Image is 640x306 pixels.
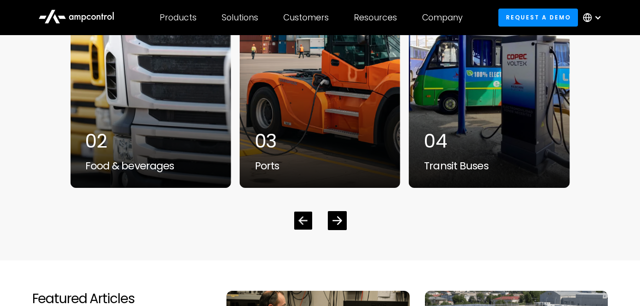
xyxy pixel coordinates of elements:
[105,56,160,62] div: Keywords by Traffic
[283,12,329,23] div: Customers
[424,130,554,152] div: 04
[354,12,397,23] div: Resources
[26,55,33,63] img: tab_domain_overview_orange.svg
[328,211,347,230] div: Next slide
[85,160,216,172] div: Food & beverages
[422,12,463,23] div: Company
[25,25,104,32] div: Domain: [DOMAIN_NAME]
[424,160,554,172] div: Transit Buses
[160,12,197,23] div: Products
[222,12,258,23] div: Solutions
[94,55,102,63] img: tab_keywords_by_traffic_grey.svg
[15,15,23,23] img: logo_orange.svg
[85,130,216,152] div: 02
[15,25,23,32] img: website_grey.svg
[36,56,85,62] div: Domain Overview
[294,212,312,230] div: Previous slide
[498,9,578,26] a: Request a demo
[255,130,385,152] div: 03
[27,15,46,23] div: v 4.0.25
[255,160,385,172] div: Ports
